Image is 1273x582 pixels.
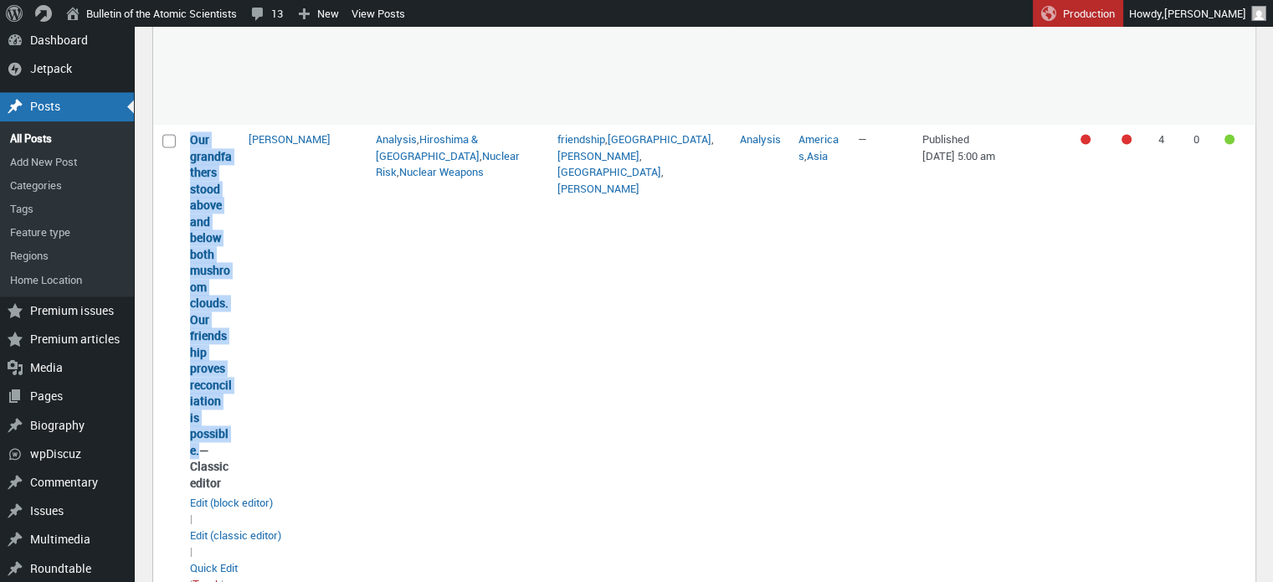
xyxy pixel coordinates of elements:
[557,181,639,196] a: [PERSON_NAME]
[608,131,711,147] a: [GEOGRAPHIC_DATA]
[557,148,639,163] a: [PERSON_NAME]
[740,131,781,147] a: Analysis
[557,131,605,147] a: friendship
[1164,6,1246,21] span: [PERSON_NAME]
[190,495,273,512] a: Edit “Our grandfathers stood above and below both mushroom clouds. Our friendship proves reconcil...
[807,148,828,163] a: Asia
[376,131,417,147] a: Analysis
[1122,134,1132,144] div: Needs improvement
[376,148,520,180] a: Nuclear Risk
[249,131,331,147] a: [PERSON_NAME]
[190,495,273,527] span: |
[190,131,232,458] a: “Our grandfathers stood above and below both mushroom clouds. Our friendship proves reconciliatio...
[557,164,661,179] a: [GEOGRAPHIC_DATA]
[399,164,484,179] a: Nuclear Weapons
[1224,134,1235,144] div: Good
[1081,134,1091,144] div: Focus keyphrase not set
[190,528,281,559] span: |
[190,458,228,491] span: Classic editor
[376,131,480,163] a: Hiroshima & [GEOGRAPHIC_DATA]
[858,131,867,147] span: —
[190,528,281,544] a: Edit “Our grandfathers stood above and below both mushroom clouds. Our friendship proves reconcil...
[190,560,238,575] button: Quick edit “Our grandfathers stood above and below both mushroom clouds. Our friendship proves re...
[190,131,232,491] strong: —
[798,131,839,163] a: Americas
